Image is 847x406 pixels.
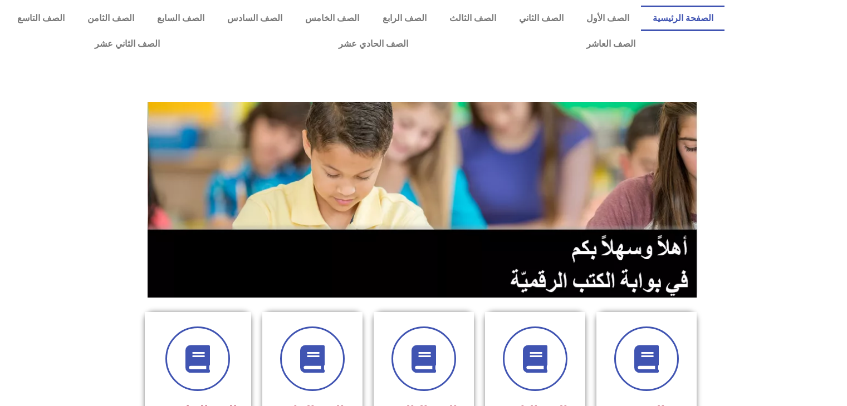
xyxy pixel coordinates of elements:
a: الصف الخامس [294,6,371,31]
a: الصف السابع [145,6,216,31]
a: الصف العاشر [497,31,724,57]
a: الصف الأول [575,6,641,31]
a: الصف السادس [216,6,294,31]
a: الصفحة الرئيسية [641,6,724,31]
a: الصف الثاني [507,6,575,31]
a: الصف الثالث [438,6,507,31]
a: الصف الرابع [371,6,438,31]
a: الصف الحادي عشر [249,31,497,57]
a: الصف التاسع [6,6,76,31]
a: الصف الثاني عشر [6,31,249,57]
a: الصف الثامن [76,6,145,31]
